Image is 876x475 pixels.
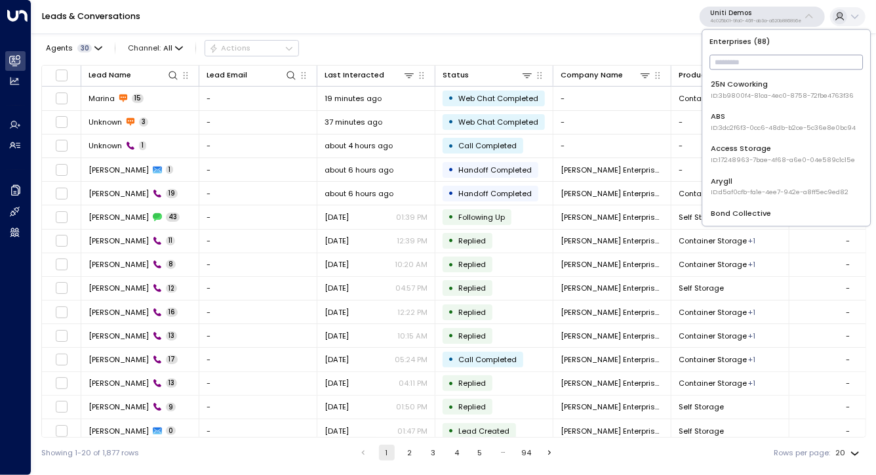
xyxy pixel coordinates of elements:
[711,123,856,133] span: ID: 3dc2f6f3-0cc6-48db-b2ce-5c36e8e0bc94
[561,402,664,412] span: Johnson Enterprises
[89,140,122,151] span: Unknown
[458,426,509,436] span: Lead Created
[671,158,789,181] td: -
[448,208,454,226] div: •
[325,402,349,412] span: Aug 22, 2025
[132,94,144,103] span: 15
[139,117,148,127] span: 3
[679,402,724,412] span: Self Storage
[711,208,863,230] div: Bond Collective
[199,419,317,442] td: -
[700,7,825,28] button: Uniti Demos4c025b01-9fa0-46ff-ab3a-a620b886896e
[458,117,538,127] span: Web Chat Completed
[166,213,180,222] span: 43
[199,300,317,323] td: -
[166,189,178,198] span: 19
[55,69,68,82] span: Toggle select all
[55,258,68,271] span: Toggle select row
[89,331,149,341] span: James Johnson
[448,232,454,249] div: •
[679,212,724,222] span: Self Storage
[89,402,149,412] span: James Johnson
[89,283,149,293] span: James Johnson
[166,260,176,269] span: 8
[89,93,115,104] span: Marina
[166,165,173,175] span: 1
[123,41,187,55] button: Channel:All
[448,422,454,440] div: •
[846,236,850,246] div: -
[561,259,664,270] span: Johnson Enterprises
[458,402,486,412] span: Replied
[397,236,428,246] p: 12:39 PM
[448,279,454,297] div: •
[748,354,755,365] div: Self Storage
[710,18,801,24] p: 4c025b01-9fa0-46ff-ab3a-a620b886896e
[205,40,299,56] div: Button group with a nested menu
[55,211,68,224] span: Toggle select row
[846,402,850,412] div: -
[397,331,428,341] p: 10:15 AM
[89,117,122,127] span: Unknown
[379,445,395,461] button: page 1
[561,378,664,388] span: Johnson Enterprises
[395,259,428,270] p: 10:20 AM
[55,139,68,152] span: Toggle select row
[711,188,848,197] span: ID: d5af0cfb-fa1e-4ee7-942e-a8ff5ec9ed82
[679,378,747,388] span: Container Storage
[41,447,139,459] div: Showing 1-20 of 1,877 rows
[89,259,149,270] span: James Johnson
[679,331,747,341] span: Container Storage
[711,91,854,100] span: ID: 3b9800f4-81ca-4ec0-8758-72fbe4763f36
[89,307,149,318] span: James Johnson
[846,426,850,436] div: -
[679,69,709,81] div: Product
[561,69,651,81] div: Company Name
[402,445,418,461] button: Go to page 2
[458,188,532,199] span: Handoff Completed
[325,93,382,104] span: 19 minutes ago
[325,283,349,293] span: Sep 02, 2025
[396,212,428,222] p: 01:39 PM
[89,378,149,388] span: James Johnson
[711,112,856,133] div: ABS
[458,165,532,175] span: Handoff Completed
[472,445,488,461] button: Go to page 5
[748,236,755,246] div: Self Storage
[448,184,454,202] div: •
[209,43,250,52] div: Actions
[448,350,454,368] div: •
[846,307,850,318] div: -
[458,331,486,341] span: Replied
[89,426,149,436] span: James Johnson
[199,134,317,157] td: -
[199,111,317,134] td: -
[846,259,850,270] div: -
[448,89,454,107] div: •
[55,424,68,438] span: Toggle select row
[748,307,755,318] div: Self Storage
[443,69,533,81] div: Status
[166,379,177,388] span: 13
[458,259,486,270] span: Replied
[846,331,850,341] div: -
[55,115,68,129] span: Toggle select row
[679,188,747,199] span: Container Storage
[561,426,664,436] span: Johnson Enterprises
[561,331,664,341] span: Johnson Enterprises
[448,161,454,178] div: •
[561,212,664,222] span: Johnson Enterprises
[199,182,317,205] td: -
[671,111,789,134] td: -
[553,111,671,134] td: -
[495,445,511,461] div: …
[325,259,349,270] span: Yesterday
[325,69,415,81] div: Last Interacted
[55,187,68,200] span: Toggle select row
[199,277,317,300] td: -
[199,348,317,371] td: -
[89,69,131,81] div: Lead Name
[448,137,454,155] div: •
[325,212,349,222] span: Yesterday
[711,155,855,165] span: ID: 17248963-7bae-4f68-a6e0-04e589c1c15e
